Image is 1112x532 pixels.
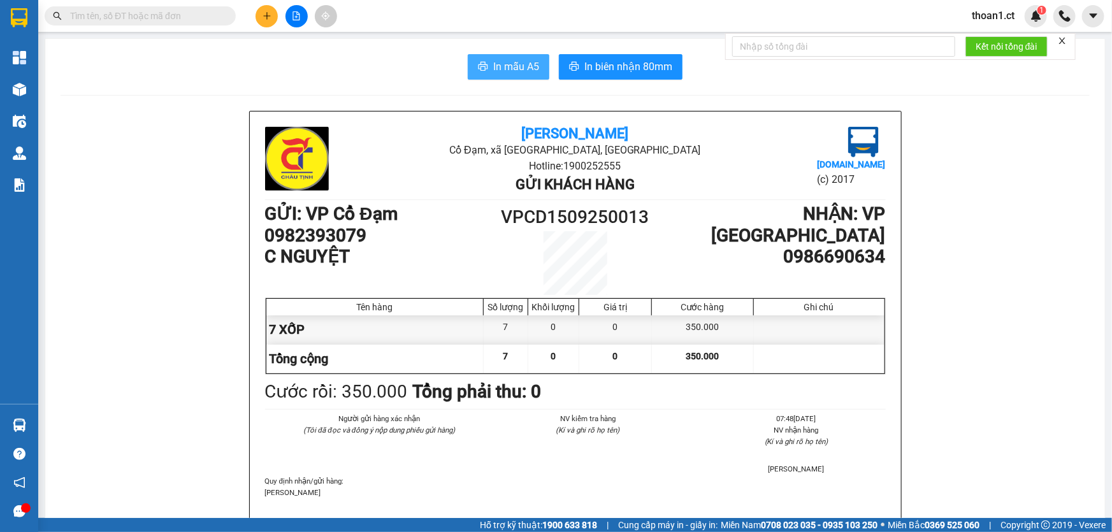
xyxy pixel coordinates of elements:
button: Kết nối tổng đài [965,36,1048,57]
button: aim [315,5,337,27]
div: Quy định nhận/gửi hàng : [265,475,886,498]
span: search [53,11,62,20]
h1: 0986690634 [653,246,885,268]
span: 0 [551,351,556,361]
button: plus [256,5,278,27]
img: warehouse-icon [13,83,26,96]
span: caret-down [1088,10,1099,22]
div: Cước hàng [655,302,749,312]
button: printerIn biên nhận 80mm [559,54,682,80]
strong: 1900 633 818 [542,520,597,530]
strong: 0369 525 060 [925,520,979,530]
b: Gửi khách hàng [516,176,635,192]
button: file-add [285,5,308,27]
b: Tổng phải thu: 0 [413,381,542,402]
img: phone-icon [1059,10,1071,22]
span: notification [13,477,25,489]
span: thoan1.ct [962,8,1025,24]
span: In mẫu A5 [493,59,539,75]
b: [DOMAIN_NAME] [817,159,885,169]
div: 0 [579,315,652,344]
input: Nhập số tổng đài [732,36,955,57]
span: | [989,518,991,532]
button: printerIn mẫu A5 [468,54,549,80]
span: 350.000 [686,351,719,361]
li: Hotline: 1900252555 [368,158,782,174]
li: Người gửi hàng xác nhận [291,413,468,424]
span: plus [263,11,271,20]
input: Tìm tên, số ĐT hoặc mã đơn [70,9,220,23]
span: file-add [292,11,301,20]
i: (Kí và ghi rõ họ tên) [556,426,619,435]
b: NHẬN : VP [GEOGRAPHIC_DATA] [712,203,886,246]
img: logo.jpg [848,127,879,157]
img: solution-icon [13,178,26,192]
span: message [13,505,25,517]
div: Tên hàng [270,302,480,312]
span: printer [478,61,488,73]
h1: VPCD1509250013 [498,203,653,231]
span: question-circle [13,448,25,460]
div: 350.000 [652,315,753,344]
span: Tổng cộng [270,351,329,366]
span: In biên nhận 80mm [584,59,672,75]
span: ⚪️ [881,522,885,528]
img: warehouse-icon [13,419,26,432]
p: [PERSON_NAME] [265,487,886,498]
span: | [607,518,609,532]
i: (Tôi đã đọc và đồng ý nộp dung phiếu gửi hàng) [303,426,455,435]
span: Miền Nam [721,518,877,532]
div: 7 [484,315,528,344]
span: copyright [1041,521,1050,529]
span: Miền Bắc [888,518,979,532]
div: 7 XỐP [266,315,484,344]
i: (Kí và ghi rõ họ tên) [765,437,828,446]
h1: C NGUYỆT [265,246,498,268]
img: dashboard-icon [13,51,26,64]
span: printer [569,61,579,73]
div: Cước rồi : 350.000 [265,378,408,406]
span: 0 [613,351,618,361]
img: logo.jpg [265,127,329,191]
div: Số lượng [487,302,524,312]
li: [PERSON_NAME] [707,463,885,475]
img: icon-new-feature [1030,10,1042,22]
button: caret-down [1082,5,1104,27]
span: Hỗ trợ kỹ thuật: [480,518,597,532]
li: NV kiểm tra hàng [499,413,677,424]
li: Cổ Đạm, xã [GEOGRAPHIC_DATA], [GEOGRAPHIC_DATA] [368,142,782,158]
span: Cung cấp máy in - giấy in: [618,518,718,532]
h1: 0982393079 [265,225,498,247]
img: warehouse-icon [13,115,26,128]
img: warehouse-icon [13,147,26,160]
li: NV nhận hàng [707,424,885,436]
div: Giá trị [582,302,648,312]
b: [PERSON_NAME] [521,126,628,141]
strong: 0708 023 035 - 0935 103 250 [761,520,877,530]
sup: 1 [1037,6,1046,15]
b: GỬI : VP Cổ Đạm [265,203,398,224]
div: Ghi chú [757,302,881,312]
span: 1 [1039,6,1044,15]
img: logo-vxr [11,8,27,27]
span: close [1058,36,1067,45]
span: 7 [503,351,509,361]
div: 0 [528,315,579,344]
span: Kết nối tổng đài [976,40,1037,54]
li: 07:48[DATE] [707,413,885,424]
span: aim [321,11,330,20]
div: Khối lượng [531,302,575,312]
li: (c) 2017 [817,171,885,187]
